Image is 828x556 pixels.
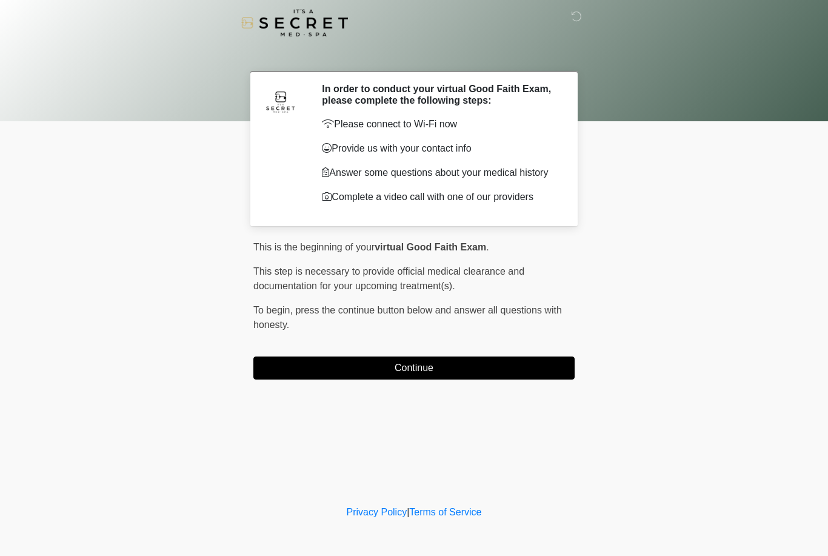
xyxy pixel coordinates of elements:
[322,83,556,106] h2: In order to conduct your virtual Good Faith Exam, please complete the following steps:
[486,242,489,252] span: .
[322,190,556,204] p: Complete a video call with one of our providers
[253,305,562,330] span: press the continue button below and answer all questions with honesty.
[407,507,409,517] a: |
[409,507,481,517] a: Terms of Service
[347,507,407,517] a: Privacy Policy
[253,305,295,315] span: To begin,
[253,357,575,380] button: Continue
[253,266,524,291] span: This step is necessary to provide official medical clearance and documentation for your upcoming ...
[241,9,348,36] img: It's A Secret Med Spa Logo
[262,83,299,119] img: Agent Avatar
[322,166,556,180] p: Answer some questions about your medical history
[375,242,486,252] strong: virtual Good Faith Exam
[322,117,556,132] p: Please connect to Wi-Fi now
[253,242,375,252] span: This is the beginning of your
[244,44,584,66] h1: ‎ ‎
[322,141,556,156] p: Provide us with your contact info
